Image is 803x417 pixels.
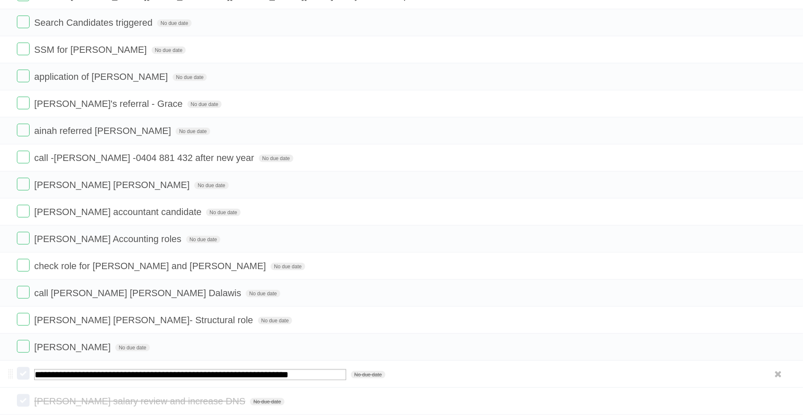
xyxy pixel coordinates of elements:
span: No due date [271,263,305,270]
span: No due date [206,209,240,216]
span: [PERSON_NAME]'s referral - Grace [34,98,184,109]
span: application of [PERSON_NAME] [34,71,170,82]
span: No due date [187,101,222,108]
span: No due date [351,371,385,379]
label: Done [17,394,30,407]
span: No due date [176,128,210,135]
span: No due date [194,182,228,189]
label: Done [17,259,30,272]
label: Done [17,367,30,380]
span: No due date [157,19,191,27]
label: Done [17,313,30,326]
span: No due date [173,74,207,81]
label: Done [17,43,30,55]
label: Done [17,178,30,191]
span: call -[PERSON_NAME] -0404 881 432 after new year [34,153,256,163]
span: No due date [186,236,220,243]
label: Done [17,205,30,218]
span: [PERSON_NAME] [PERSON_NAME] [34,180,192,190]
span: [PERSON_NAME] salary review and increase DNS [34,396,247,406]
span: [PERSON_NAME] [PERSON_NAME]- Structural role [34,315,255,325]
span: Search Candidates triggered [34,17,155,28]
span: check role for [PERSON_NAME] and [PERSON_NAME] [34,261,268,271]
label: Done [17,232,30,245]
span: No due date [152,46,186,54]
label: Done [17,70,30,82]
span: [PERSON_NAME] [34,342,113,352]
span: call [PERSON_NAME] [PERSON_NAME] Dalawis [34,288,243,298]
span: [PERSON_NAME] accountant candidate [34,207,203,217]
span: No due date [258,317,292,324]
span: No due date [115,344,149,352]
span: No due date [259,155,293,162]
span: No due date [246,290,280,297]
span: ainah referred [PERSON_NAME] [34,125,173,136]
span: SSM for [PERSON_NAME] [34,44,149,55]
label: Done [17,286,30,299]
label: Done [17,16,30,28]
span: [PERSON_NAME] Accounting roles [34,234,183,244]
label: Done [17,340,30,353]
label: Done [17,124,30,136]
label: Done [17,97,30,109]
span: No due date [250,398,284,406]
label: Done [17,151,30,164]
